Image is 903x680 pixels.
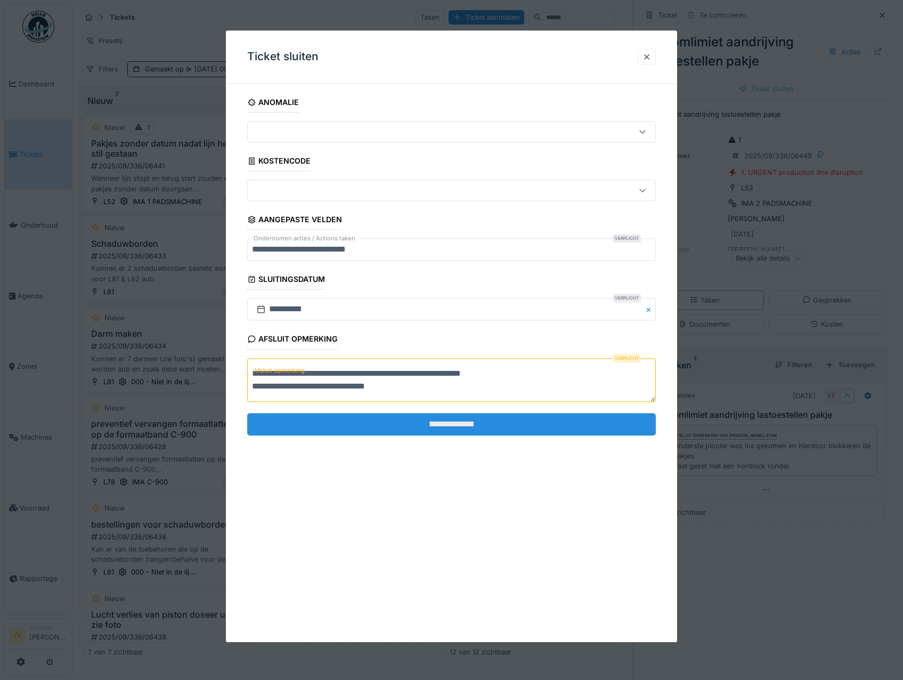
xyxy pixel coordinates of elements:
div: Sluitingsdatum [247,272,326,290]
div: Verplicht [613,234,641,243]
button: Close [644,298,656,321]
h3: Ticket sluiten [247,50,319,63]
div: Kostencode [247,153,311,172]
div: Verplicht [613,354,641,362]
div: Afsluit opmerking [247,331,338,350]
label: Ondernomen acties / Actions taken [251,234,357,244]
div: Anomalie [247,94,299,112]
label: Afsluit opmerking [251,364,307,377]
div: Verplicht [613,294,641,303]
div: Aangepaste velden [247,212,343,230]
